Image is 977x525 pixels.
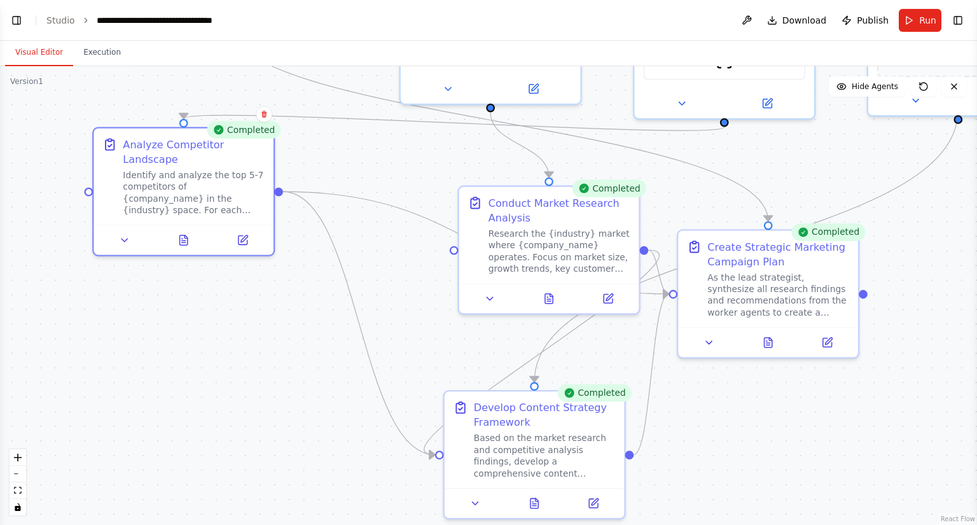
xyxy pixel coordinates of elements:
[488,228,630,275] div: Research the {industry} market where {company_name} operates. Focus on market size, growth trends...
[474,400,616,430] div: Develop Content Strategy Framework
[583,290,633,308] button: Open in side panel
[443,390,626,519] div: CompletedDevelop Content Strategy FrameworkBased on the market research and competitive analysis ...
[836,9,894,32] button: Publish
[283,185,669,302] g: Edge from 1bd9a6f4-ebed-43c9-a11e-3901a01d77a7 to db496919-0f9d-4140-b7bd-18c52cb1ef49
[791,223,866,241] div: Completed
[857,14,889,27] span: Publish
[5,39,73,66] button: Visual Editor
[518,290,579,308] button: View output
[10,449,26,466] button: zoom in
[488,195,630,225] div: Conduct Market Research Analysis
[716,52,733,70] img: ScrapeWebsiteTool
[802,334,852,352] button: Open in side panel
[10,466,26,482] button: zoom out
[949,11,967,29] button: Show right sidebar
[782,14,827,27] span: Download
[10,76,43,87] div: Version 1
[634,286,669,462] g: Edge from 1cbd5c05-9a9b-4ff1-967b-2acf9338bf80 to db496919-0f9d-4140-b7bd-18c52cb1ef49
[492,80,574,98] button: Open in side panel
[557,384,632,402] div: Completed
[46,15,75,25] a: Studio
[218,232,268,249] button: Open in side panel
[568,494,618,512] button: Open in side panel
[474,433,616,480] div: Based on the market research and competitive analysis findings, develop a comprehensive content s...
[899,9,941,32] button: Run
[829,76,906,97] button: Hide Agents
[527,109,966,382] g: Edge from 50305684-44ed-43eb-afac-f14dd9f64972 to 1cbd5c05-9a9b-4ff1-967b-2acf9338bf80
[176,104,731,142] g: Edge from 0a9c9053-c13c-4dd3-ae4e-89df4d45cd4e to 1bd9a6f4-ebed-43c9-a11e-3901a01d77a7
[762,9,832,32] button: Download
[726,95,808,113] button: Open in side panel
[483,112,557,177] g: Edge from f44e7393-d3b9-46b0-a17e-b709f88a6fed to 1bdc0fef-418e-4aba-ac1b-d79ba09d9fbd
[457,185,640,314] div: CompletedConduct Market Research AnalysisResearch the {industry} market where {company_name} oper...
[852,81,898,92] span: Hide Agents
[572,179,646,197] div: Completed
[919,14,936,27] span: Run
[123,137,265,167] div: Analyze Competitor Landscape
[10,499,26,515] button: toggle interactivity
[256,106,272,122] button: Delete node
[220,22,775,221] g: Edge from 8f1b34e0-fa39-47b0-81ae-3df3856d64f1 to db496919-0f9d-4140-b7bd-18c52cb1ef49
[92,127,275,256] div: CompletedAnalyze Competitor LandscapeIdentify and analyze the top 5-7 competitors of {company_nam...
[941,515,975,522] a: React Flow attribution
[503,494,565,512] button: View output
[677,229,859,358] div: CompletedCreate Strategic Marketing Campaign PlanAs the lead strategist, synthesize all research ...
[707,272,849,319] div: As the lead strategist, synthesize all research findings and recommendations from the worker agen...
[737,334,799,352] button: View output
[123,169,265,216] div: Identify and analyze the top 5-7 competitors of {company_name} in the {industry} space. For each ...
[648,243,669,302] g: Edge from 1bdc0fef-418e-4aba-ac1b-d79ba09d9fbd to db496919-0f9d-4140-b7bd-18c52cb1ef49
[153,232,214,249] button: View output
[10,449,26,515] div: React Flow controls
[46,14,240,27] nav: breadcrumb
[283,185,435,463] g: Edge from 1bd9a6f4-ebed-43c9-a11e-3901a01d77a7 to 1cbd5c05-9a9b-4ff1-967b-2acf9338bf80
[8,11,25,29] button: Show left sidebar
[73,39,131,66] button: Execution
[10,482,26,499] button: fit view
[207,121,281,139] div: Completed
[707,239,849,269] div: Create Strategic Marketing Campaign Plan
